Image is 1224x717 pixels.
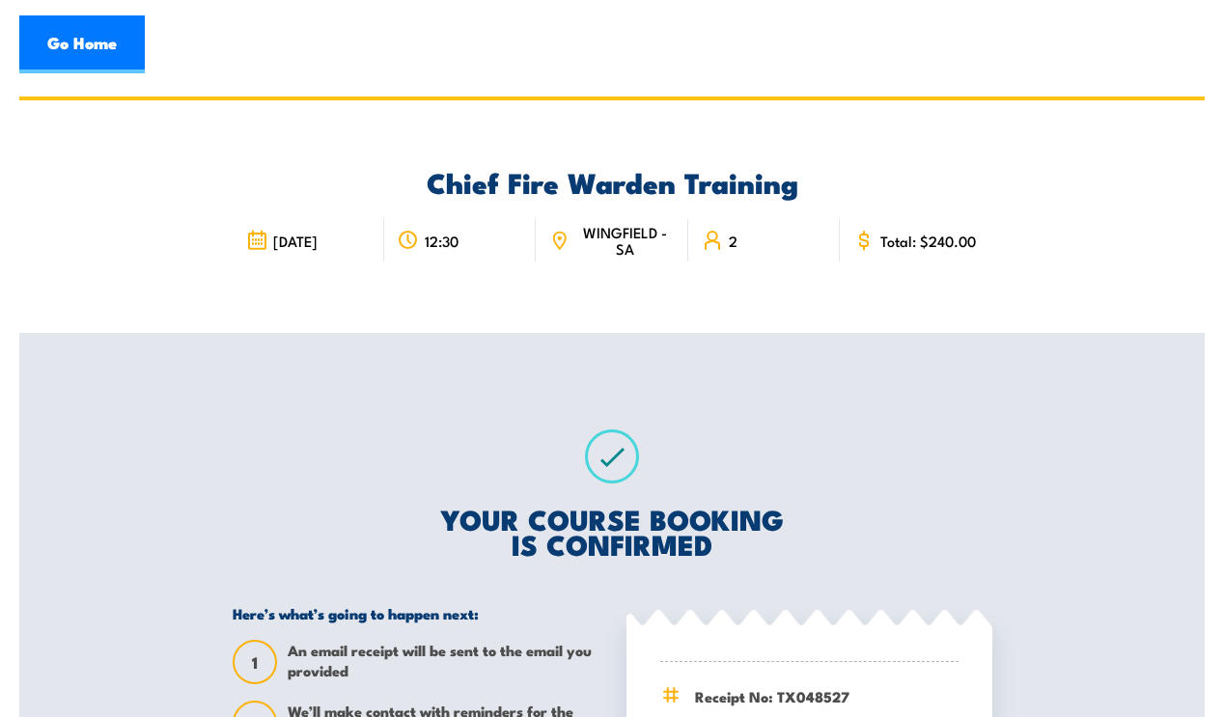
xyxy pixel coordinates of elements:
span: [DATE] [273,233,318,249]
span: 2 [729,233,737,249]
span: Receipt No: TX048527 [695,685,959,707]
h2: Chief Fire Warden Training [233,169,992,194]
span: WINGFIELD - SA [575,224,675,257]
span: 1 [235,652,275,673]
h5: Here’s what’s going to happen next: [233,604,598,622]
a: Go Home [19,15,145,73]
span: Total: $240.00 [880,233,976,249]
h2: YOUR COURSE BOOKING IS CONFIRMED [233,506,992,556]
span: 12:30 [425,233,459,249]
span: An email receipt will be sent to the email you provided [288,640,598,684]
